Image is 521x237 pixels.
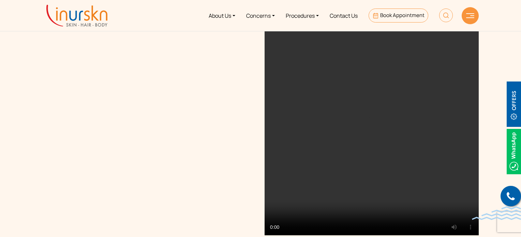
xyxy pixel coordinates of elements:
img: Whatsappicon [507,129,521,174]
img: HeaderSearch [439,9,453,22]
a: Concerns [241,3,280,28]
span: Book Appointment [380,12,425,19]
a: Procedures [280,3,324,28]
img: inurskn-logo [46,5,107,27]
a: Contact Us [324,3,363,28]
img: bluewave [472,206,521,220]
img: offerBt [507,82,521,127]
a: About Us [203,3,241,28]
img: hamLine.svg [466,13,474,18]
a: Whatsappicon [507,147,521,154]
a: Book Appointment [369,9,428,23]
